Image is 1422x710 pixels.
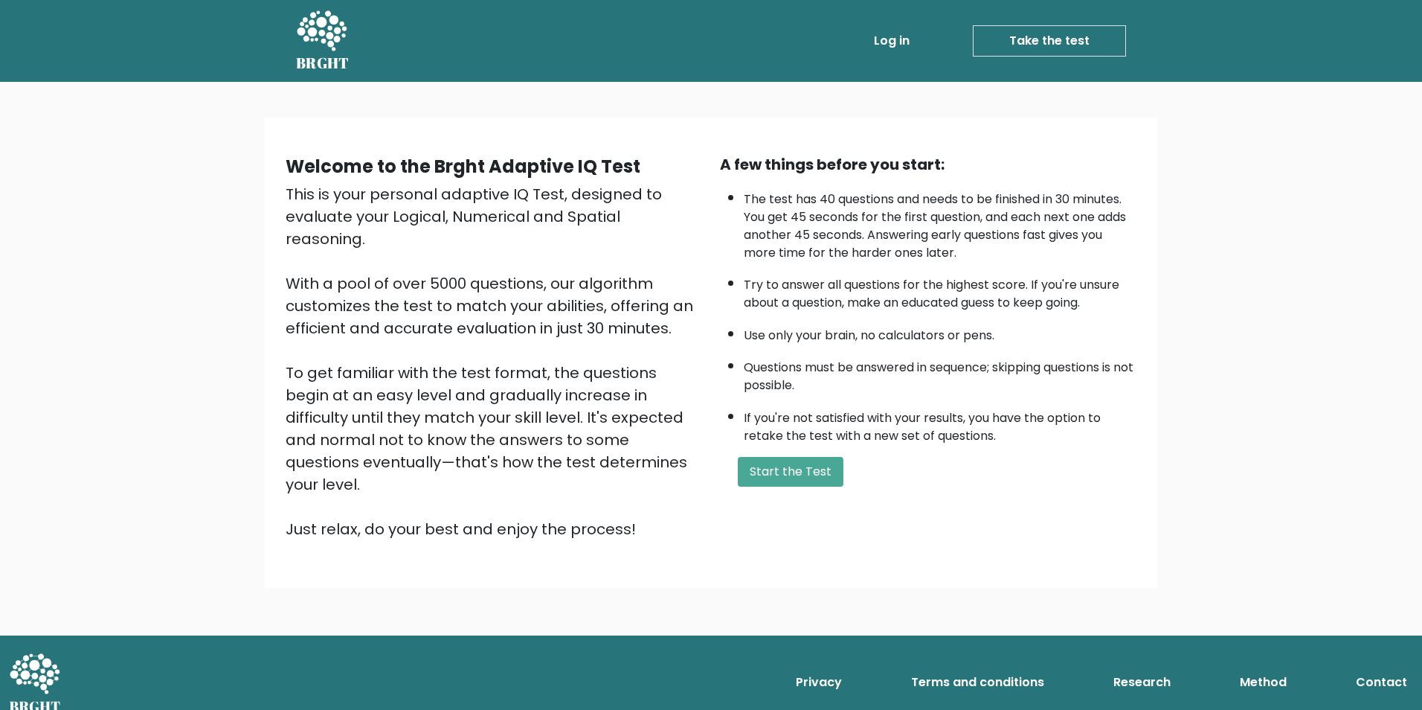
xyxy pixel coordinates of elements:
[286,183,702,540] div: This is your personal adaptive IQ Test, designed to evaluate your Logical, Numerical and Spatial ...
[286,154,640,179] b: Welcome to the Brght Adaptive IQ Test
[1234,668,1293,697] a: Method
[296,54,350,72] h5: BRGHT
[720,153,1136,176] div: A few things before you start:
[744,269,1136,312] li: Try to answer all questions for the highest score. If you're unsure about a question, make an edu...
[790,668,848,697] a: Privacy
[1107,668,1177,697] a: Research
[738,457,843,487] button: Start the Test
[744,402,1136,445] li: If you're not satisfied with your results, you have the option to retake the test with a new set ...
[973,25,1126,57] a: Take the test
[744,319,1136,345] li: Use only your brain, no calculators or pens.
[744,351,1136,394] li: Questions must be answered in sequence; skipping questions is not possible.
[868,26,916,56] a: Log in
[905,668,1050,697] a: Terms and conditions
[744,183,1136,262] li: The test has 40 questions and needs to be finished in 30 minutes. You get 45 seconds for the firs...
[296,6,350,76] a: BRGHT
[1350,668,1413,697] a: Contact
